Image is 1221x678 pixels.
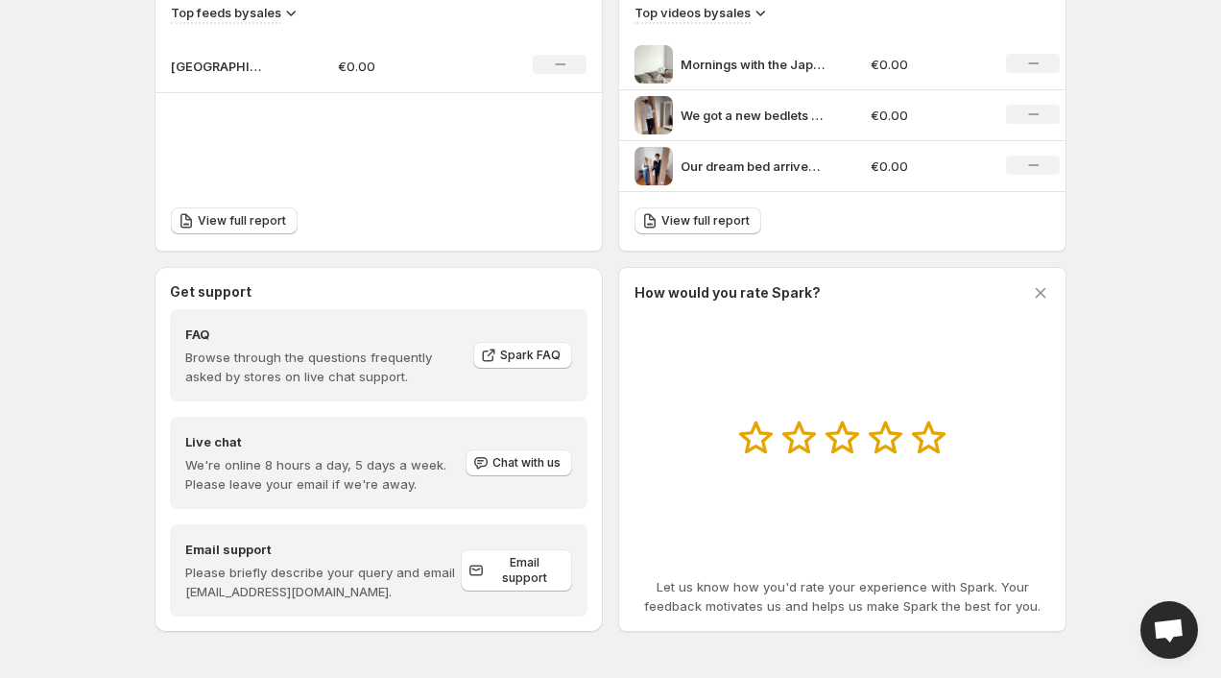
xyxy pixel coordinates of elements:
h3: Top feeds by sales [171,3,281,22]
h3: Top videos by sales [634,3,751,22]
span: Chat with us [492,455,561,471]
img: We got a new bedlets build it together Im obsessed with the minimal design of this Japanese bed A... [634,96,673,134]
h4: Email support [185,540,461,559]
p: €0.00 [871,55,984,74]
h4: Live chat [185,432,464,451]
p: Please briefly describe your query and email [EMAIL_ADDRESS][DOMAIN_NAME]. [185,563,461,601]
p: Our dream bed arrived Japanese style I love messy beds what about you karup_design thatcooliving [681,157,825,176]
p: Mornings with the Japan Bed [681,55,825,74]
a: Email support [461,549,572,592]
p: We got a new bedlets build it together Im obsessed with the minimal design of this Japanese bed A... [681,106,825,125]
a: View full report [634,207,761,234]
img: Our dream bed arrived Japanese style I love messy beds what about you karup_design thatcooliving [634,147,673,185]
p: [GEOGRAPHIC_DATA] Bed Feed [171,57,267,76]
h3: How would you rate Spark? [634,283,821,303]
img: Mornings with the Japan Bed [634,45,673,84]
a: View full report [171,207,298,234]
p: €0.00 [871,106,984,125]
a: Spark FAQ [473,342,572,369]
span: View full report [198,213,286,229]
p: €0.00 [871,157,984,176]
h4: FAQ [185,325,460,344]
h3: Get support [170,282,251,302]
span: Email support [488,555,561,586]
p: €0.00 [338,57,474,76]
p: Let us know how you'd rate your experience with Spark. Your feedback motivates us and helps us ma... [634,577,1050,616]
span: View full report [661,213,750,229]
button: Chat with us [466,449,572,476]
span: Spark FAQ [500,348,561,363]
a: Open chat [1140,601,1198,659]
p: Browse through the questions frequently asked by stores on live chat support. [185,348,460,386]
p: We're online 8 hours a day, 5 days a week. Please leave your email if we're away. [185,455,464,494]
